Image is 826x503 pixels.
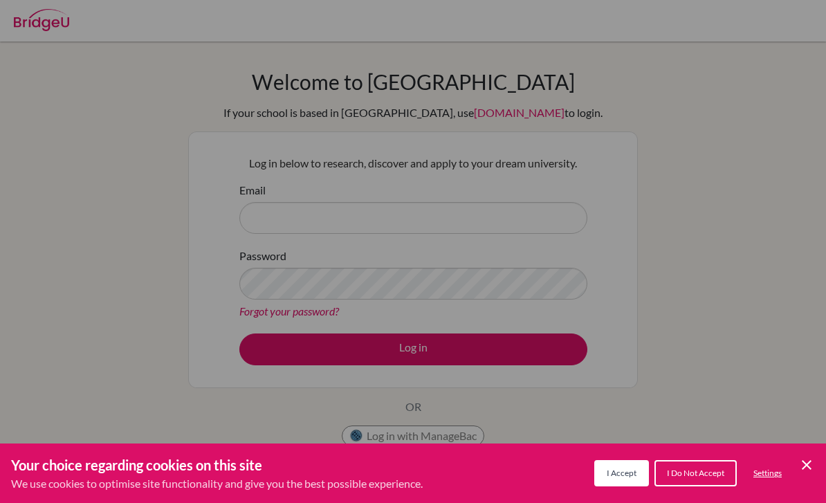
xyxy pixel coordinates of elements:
[798,457,815,473] button: Save and close
[11,455,423,475] h3: Your choice regarding cookies on this site
[753,468,782,478] span: Settings
[607,468,636,478] span: I Accept
[594,460,649,486] button: I Accept
[667,468,724,478] span: I Do Not Accept
[742,461,793,485] button: Settings
[11,475,423,492] p: We use cookies to optimise site functionality and give you the best possible experience.
[654,460,737,486] button: I Do Not Accept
